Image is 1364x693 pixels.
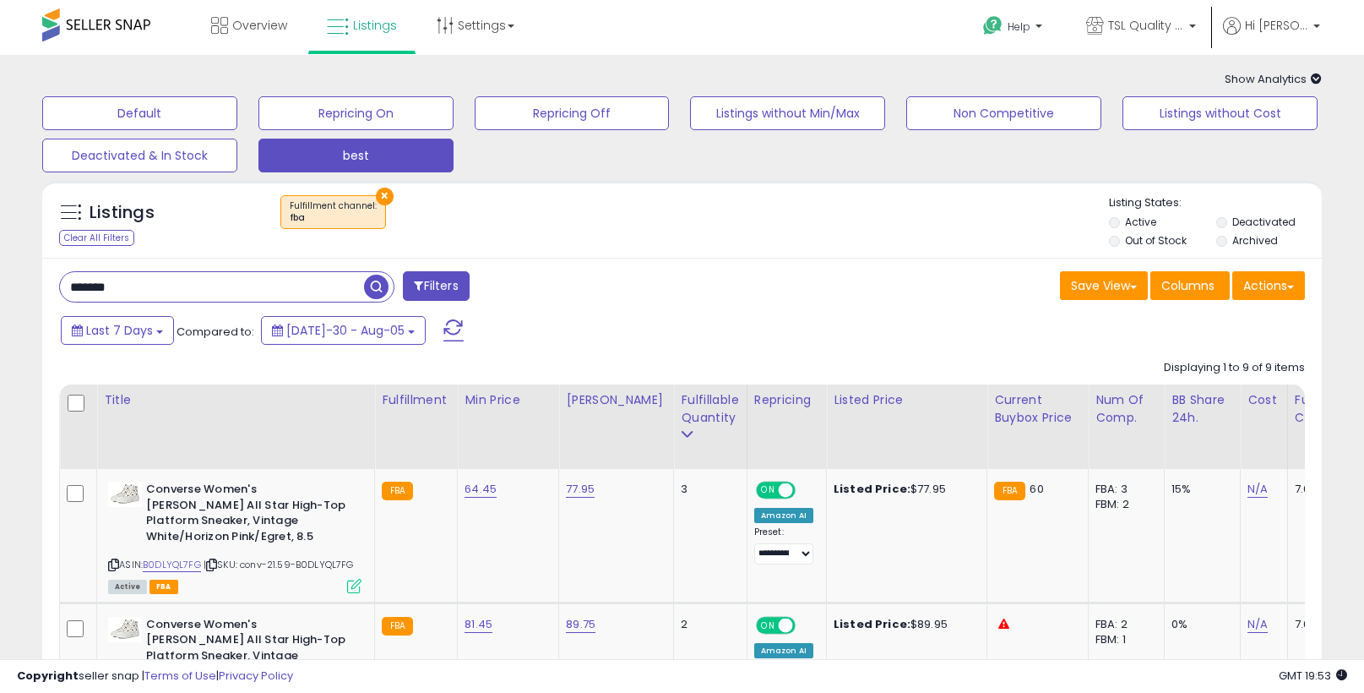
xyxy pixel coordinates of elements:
div: 7.08 [1295,482,1354,497]
div: Cost [1247,391,1280,409]
button: Last 7 Days [61,316,174,345]
button: Deactivated & In Stock [42,139,237,172]
a: N/A [1247,616,1268,633]
a: Hi [PERSON_NAME] [1223,17,1320,55]
small: FBA [382,482,413,500]
span: OFF [792,483,819,498]
span: Listings [353,17,397,34]
b: Listed Price: [834,481,910,497]
div: FBA: 2 [1095,617,1151,632]
label: Archived [1232,233,1278,248]
div: Listed Price [834,391,980,409]
div: FBM: 1 [1095,632,1151,647]
div: Preset: [754,527,813,565]
b: Converse Women's [PERSON_NAME] All Star High-Top Platform Sneaker, Vintage White/Horizon Pink/Egr... [146,617,351,684]
button: best [258,139,454,172]
div: Amazon AI [754,508,813,523]
span: ON [758,483,779,498]
div: 0% [1171,617,1227,632]
button: [DATE]-30 - Aug-05 [261,316,426,345]
span: Columns [1161,277,1215,294]
a: N/A [1247,481,1268,498]
div: FBA: 3 [1095,482,1151,497]
div: Displaying 1 to 9 of 9 items [1164,360,1305,376]
span: Show Analytics [1225,71,1322,87]
label: Out of Stock [1125,233,1187,248]
button: Columns [1150,271,1230,300]
button: Non Competitive [906,96,1101,130]
div: Fulfillment [382,391,450,409]
img: 31Fe0EIUArL._SL40_.jpg [108,617,142,642]
p: Listing States: [1109,195,1322,211]
a: Terms of Use [144,668,216,684]
span: FBA [149,580,178,594]
i: Get Help [982,15,1003,36]
div: Fulfillment Cost [1295,391,1360,427]
button: Listings without Min/Max [690,96,885,130]
span: Help [1008,19,1030,34]
span: All listings currently available for purchase on Amazon [108,580,147,594]
span: OFF [792,618,819,632]
div: 2 [681,617,733,632]
span: 2025-08-16 19:53 GMT [1279,668,1347,684]
button: Listings without Cost [1122,96,1318,130]
div: seller snap | | [17,668,293,685]
div: FBM: 2 [1095,497,1151,512]
div: Title [104,391,367,409]
a: 64.45 [465,481,497,498]
h5: Listings [90,201,155,225]
button: Default [42,96,237,130]
div: Clear All Filters [59,230,134,246]
a: 77.95 [566,481,595,498]
label: Deactivated [1232,215,1296,229]
img: 31Fe0EIUArL._SL40_.jpg [108,482,142,507]
span: ON [758,618,779,632]
div: Min Price [465,391,552,409]
strong: Copyright [17,668,79,684]
span: Overview [232,17,287,34]
label: Active [1125,215,1156,229]
span: Compared to: [177,324,254,340]
div: fba [290,212,377,224]
button: Filters [403,271,469,301]
div: $77.95 [834,482,974,497]
span: Last 7 Days [86,322,153,339]
div: 7.08 [1295,617,1354,632]
div: Num of Comp. [1095,391,1157,427]
b: Listed Price: [834,616,910,632]
div: ASIN: [108,482,361,592]
a: B0DLYQL7FG [143,558,201,572]
span: | SKU: conv-21.59-B0DLYQL7FG [204,558,354,571]
small: FBA [382,617,413,636]
button: Actions [1232,271,1305,300]
div: 3 [681,482,733,497]
span: TSL Quality Products [1108,17,1184,34]
b: Converse Women's [PERSON_NAME] All Star High-Top Platform Sneaker, Vintage White/Horizon Pink/Egr... [146,482,351,548]
button: Repricing On [258,96,454,130]
div: Current Buybox Price [994,391,1081,427]
div: $89.95 [834,617,974,632]
span: 60 [1030,481,1043,497]
small: FBA [994,482,1025,500]
div: Fulfillable Quantity [681,391,739,427]
span: [DATE]-30 - Aug-05 [286,322,405,339]
button: Repricing Off [475,96,670,130]
a: 89.75 [566,616,595,633]
div: 15% [1171,482,1227,497]
div: BB Share 24h. [1171,391,1233,427]
button: Save View [1060,271,1148,300]
a: Help [970,3,1059,55]
div: Repricing [754,391,819,409]
div: [PERSON_NAME] [566,391,666,409]
a: 81.45 [465,616,492,633]
span: Fulfillment channel : [290,199,377,225]
button: × [376,188,394,205]
a: Privacy Policy [219,668,293,684]
span: Hi [PERSON_NAME] [1245,17,1308,34]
